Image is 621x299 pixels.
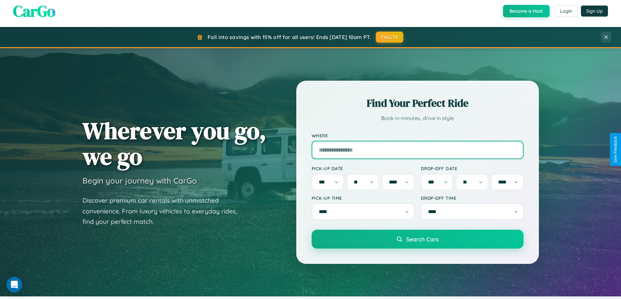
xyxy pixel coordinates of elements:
label: Pick-up Date [312,166,414,171]
span: Fall into savings with 15% off for all users! Ends [DATE] 10am PT. [208,34,371,40]
button: Become a Host [503,5,550,17]
button: FALL15 [376,32,403,43]
label: Drop-off Date [421,166,524,171]
h1: Wherever you go, we go [82,118,266,169]
p: Discover premium car rentals with unmatched convenience. From luxury vehicles to everyday rides, ... [82,195,245,227]
h3: Begin your journey with CarGo [82,176,197,185]
button: Sign Up [581,6,608,17]
div: Open Intercom Messenger [7,277,22,292]
p: Book in minutes, drive in style [312,114,524,123]
button: Search Cars [312,230,524,249]
h2: Find Your Perfect Ride [312,96,524,110]
span: Search Cars [406,236,438,243]
button: Login [554,5,578,17]
label: Pick-up Time [312,195,414,201]
label: Where [312,133,524,138]
div: Give Feedback [613,136,618,163]
label: Drop-off Time [421,195,524,201]
span: CarGo [13,0,55,22]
